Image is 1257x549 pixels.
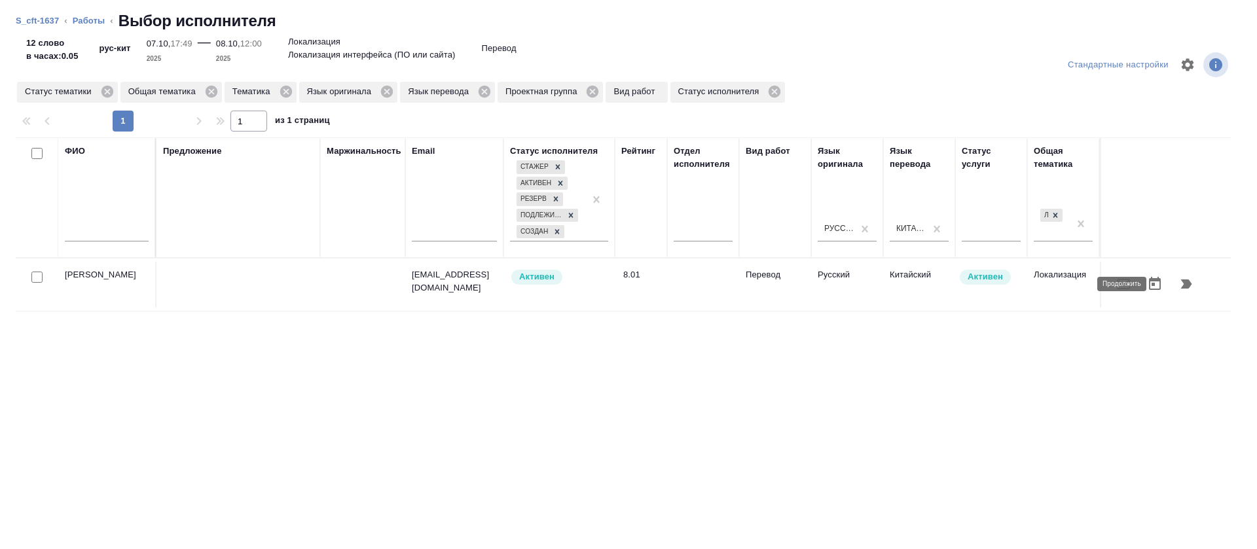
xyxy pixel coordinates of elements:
div: Предложение [163,145,222,158]
td: Локализация [1027,262,1099,308]
div: Локализация [1040,209,1048,222]
div: Стажер, Активен, Резерв, Подлежит внедрению, Создан [515,207,579,224]
button: Открыть календарь загрузки [1139,268,1171,300]
div: 8.01 [623,268,661,281]
p: [EMAIL_ADDRESS][DOMAIN_NAME] [412,268,497,294]
p: 12 слово [26,37,79,50]
div: Рядовой исполнитель: назначай с учетом рейтинга [510,268,608,286]
div: split button [1065,55,1172,75]
div: Статус исполнителя [510,145,598,158]
div: Активен [517,177,553,190]
a: S_cft-1637 [16,16,59,26]
p: Локализация [288,35,340,48]
div: Рейтинг [621,145,655,158]
div: Создан [517,225,550,239]
div: Русский [824,223,854,234]
nav: breadcrumb [16,10,1241,31]
div: Стажер, Активен, Резерв, Подлежит внедрению, Создан [515,224,566,240]
p: 12:00 [240,39,262,48]
input: Выбери исполнителей, чтобы отправить приглашение на работу [31,272,43,283]
div: Локализация [1039,207,1064,224]
p: Язык перевода [408,85,473,98]
div: Вид работ [746,145,790,158]
span: Посмотреть информацию [1203,52,1231,77]
div: Статус услуги [962,145,1021,171]
li: ‹ [110,14,113,27]
p: Проектная группа [505,85,581,98]
div: Стажер, Активен, Резерв, Подлежит внедрению, Создан [515,159,566,175]
div: Стажер, Активен, Резерв, Подлежит внедрению, Создан [515,191,564,207]
p: Тематика [232,85,275,98]
div: Общая тематика [120,82,222,103]
p: Активен [968,270,1003,283]
td: Русский [811,262,883,308]
p: Перевод [481,42,516,55]
div: Стажер [517,160,551,174]
h2: Выбор исполнителя [118,10,276,31]
p: Язык оригинала [307,85,376,98]
p: 07.10, [147,39,171,48]
div: Язык оригинала [299,82,398,103]
span: Настроить таблицу [1172,49,1203,80]
div: ФИО [65,145,85,158]
div: Китайский [896,223,926,234]
p: Перевод [746,268,805,281]
td: Рекомендован [1099,262,1171,308]
div: Статус исполнителя [670,82,786,103]
div: Язык перевода [890,145,949,171]
p: Статус тематики [25,85,96,98]
div: Общая тематика [1034,145,1093,171]
p: Статус исполнителя [678,85,764,98]
td: [PERSON_NAME] [58,262,156,308]
p: Вид работ [613,85,659,98]
div: Маржинальность [327,145,401,158]
p: Общая тематика [128,85,200,98]
div: Подлежит внедрению [517,209,564,222]
button: Отправить предложение о работе [1108,268,1139,300]
p: 08.10, [216,39,240,48]
div: Email [412,145,435,158]
div: — [198,31,211,65]
div: Тематика [225,82,297,103]
div: Статус тематики [17,82,118,103]
div: Язык перевода [400,82,495,103]
a: Работы [73,16,105,26]
div: Стажер, Активен, Резерв, Подлежит внедрению, Создан [515,175,569,192]
li: ‹ [64,14,67,27]
td: Китайский [883,262,955,308]
span: из 1 страниц [275,113,330,132]
div: Отдел исполнителя [674,145,733,171]
div: Проектная группа [498,82,603,103]
div: Резерв [517,192,549,206]
div: Язык оригинала [818,145,877,171]
p: 17:49 [171,39,192,48]
p: Активен [519,270,555,283]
